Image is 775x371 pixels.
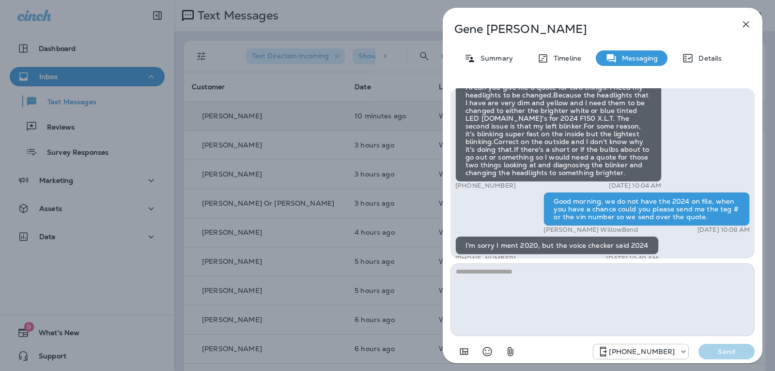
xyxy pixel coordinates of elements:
[454,342,474,361] button: Add in a premade template
[455,236,659,255] div: I'm sorry I ment 2020, but the voice checker said 2024
[694,54,722,62] p: Details
[455,255,516,262] p: [PHONE_NUMBER]
[609,182,661,190] p: [DATE] 10:04 AM
[455,182,516,190] p: [PHONE_NUMBER]
[593,346,688,357] div: +1 (813) 497-4455
[543,226,637,234] p: [PERSON_NAME] WillowBend
[454,22,719,36] p: Gene [PERSON_NAME]
[476,54,513,62] p: Summary
[455,78,662,182] div: Hi can you give me a quote for two things. I need my headlights to be changed.Because the headlig...
[543,192,750,226] div: Good morning, we do not have the 2024 on file, when you have a chance could you please send me th...
[609,348,675,355] p: [PHONE_NUMBER]
[478,342,497,361] button: Select an emoji
[549,54,581,62] p: Timeline
[617,54,658,62] p: Messaging
[606,255,658,262] p: [DATE] 10:40 AM
[697,226,750,234] p: [DATE] 10:08 AM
